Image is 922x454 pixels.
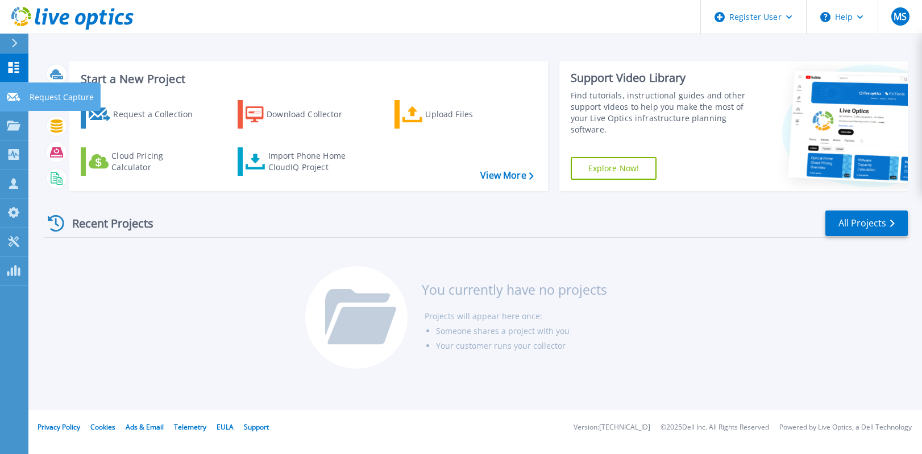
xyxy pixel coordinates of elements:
[81,147,207,176] a: Cloud Pricing Calculator
[571,90,746,135] div: Find tutorials, instructional guides and other support videos to help you make the most of your L...
[90,422,115,432] a: Cookies
[394,100,521,129] a: Upload Files
[30,82,94,112] p: Request Capture
[44,209,169,237] div: Recent Projects
[425,309,607,324] li: Projects will appear here once:
[894,12,907,21] span: MS
[436,339,607,353] li: Your customer runs your collector
[422,283,607,296] h3: You currently have no projects
[574,424,650,431] li: Version: [TECHNICAL_ID]
[217,422,234,432] a: EULA
[38,422,80,432] a: Privacy Policy
[111,150,202,173] div: Cloud Pricing Calculator
[825,211,908,236] a: All Projects
[113,103,204,126] div: Request a Collection
[779,424,912,431] li: Powered by Live Optics, a Dell Technology
[81,100,207,129] a: Request a Collection
[267,103,358,126] div: Download Collector
[81,73,533,85] h3: Start a New Project
[268,150,357,173] div: Import Phone Home CloudIQ Project
[571,157,657,180] a: Explore Now!
[661,424,769,431] li: © 2025 Dell Inc. All Rights Reserved
[244,422,269,432] a: Support
[480,170,533,181] a: View More
[174,422,206,432] a: Telemetry
[126,422,164,432] a: Ads & Email
[425,103,516,126] div: Upload Files
[436,324,607,339] li: Someone shares a project with you
[238,100,364,129] a: Download Collector
[571,71,746,85] div: Support Video Library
